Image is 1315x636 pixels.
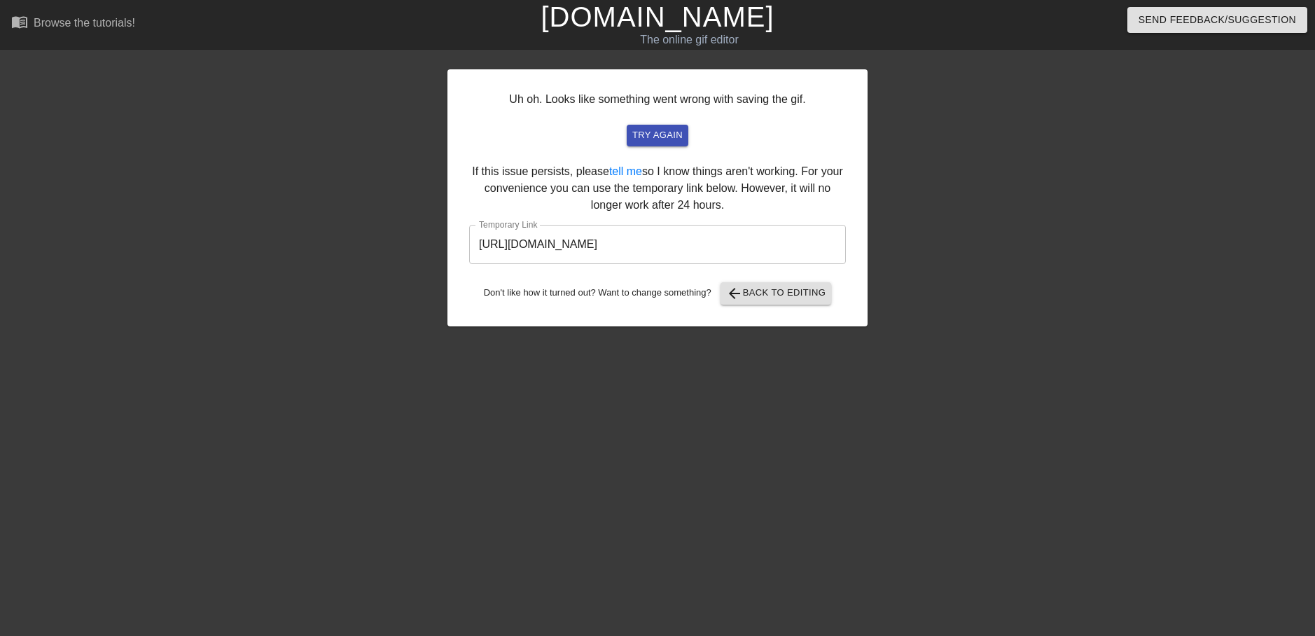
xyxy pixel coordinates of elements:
button: Back to Editing [721,282,832,305]
a: tell me [609,165,642,177]
a: [DOMAIN_NAME] [541,1,774,32]
div: Don't like how it turned out? Want to change something? [469,282,846,305]
span: Back to Editing [726,285,826,302]
span: menu_book [11,13,28,30]
input: bare [469,225,846,264]
button: try again [627,125,688,146]
div: Uh oh. Looks like something went wrong with saving the gif. If this issue persists, please so I k... [447,69,868,326]
span: Send Feedback/Suggestion [1139,11,1296,29]
a: Browse the tutorials! [11,13,135,35]
div: Browse the tutorials! [34,17,135,29]
span: try again [632,127,683,144]
button: Send Feedback/Suggestion [1127,7,1307,33]
span: arrow_back [726,285,743,302]
div: The online gif editor [445,32,933,48]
